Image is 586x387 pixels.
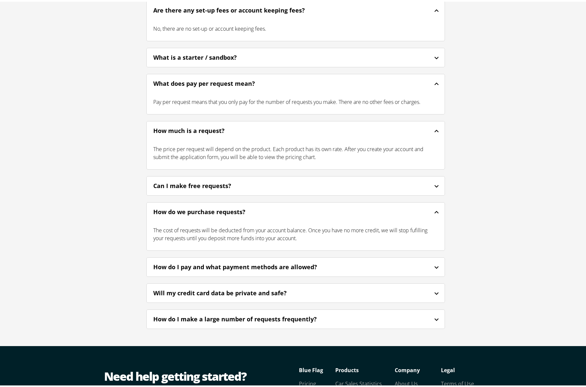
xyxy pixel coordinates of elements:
p: Company [395,364,441,373]
div: The cost of requests will be deducted from your account balance. Once you have no more credit, we... [147,218,445,247]
p: Products [335,364,395,373]
div: Pay per request means that you only pay for the number of requests you make. There are no other f... [147,90,445,111]
div: How do we purchase requests? [153,206,263,215]
div: Will my credit card data be private and safe? [153,287,305,296]
a: Terms of Use [441,378,474,386]
div: Are there any set-up fees or account keeping fees? [147,1,445,16]
div: What does pay per request mean? [147,74,445,90]
div: Are there any set-up fees or account keeping fees? [153,4,323,13]
div: How do I pay and what payment methods are allowed? [147,258,445,273]
div: How much is a request? [153,125,242,134]
div: How do we purchase requests? [147,203,445,218]
div: How do I make a large number of requests frequently? [153,313,335,322]
div: What is a starter / sandbox? [153,51,255,60]
a: About Us [395,378,418,386]
div: How much is a request? [147,121,445,137]
p: Blue Flag [299,364,335,373]
p: Legal [441,364,487,373]
div: What is a starter / sandbox? [147,48,445,64]
div: How do I make a large number of requests frequently? [147,310,445,325]
div: Can I make free requests? [147,177,445,192]
div: What does pay per request mean? [153,78,273,86]
div: Can I make free requests? [153,180,249,189]
div: Need help getting started? [104,367,296,383]
div: No, there are no set-up or account keeping fees. [147,16,445,38]
a: Pricing [299,378,316,386]
div: How do I pay and what payment methods are allowed? [153,261,335,270]
div: Will my credit card data be private and safe? [147,284,445,299]
div: The price per request will depend on the product. Each product has its own rate. After you create... [147,137,445,166]
a: Car Sales Statistics [335,378,382,386]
